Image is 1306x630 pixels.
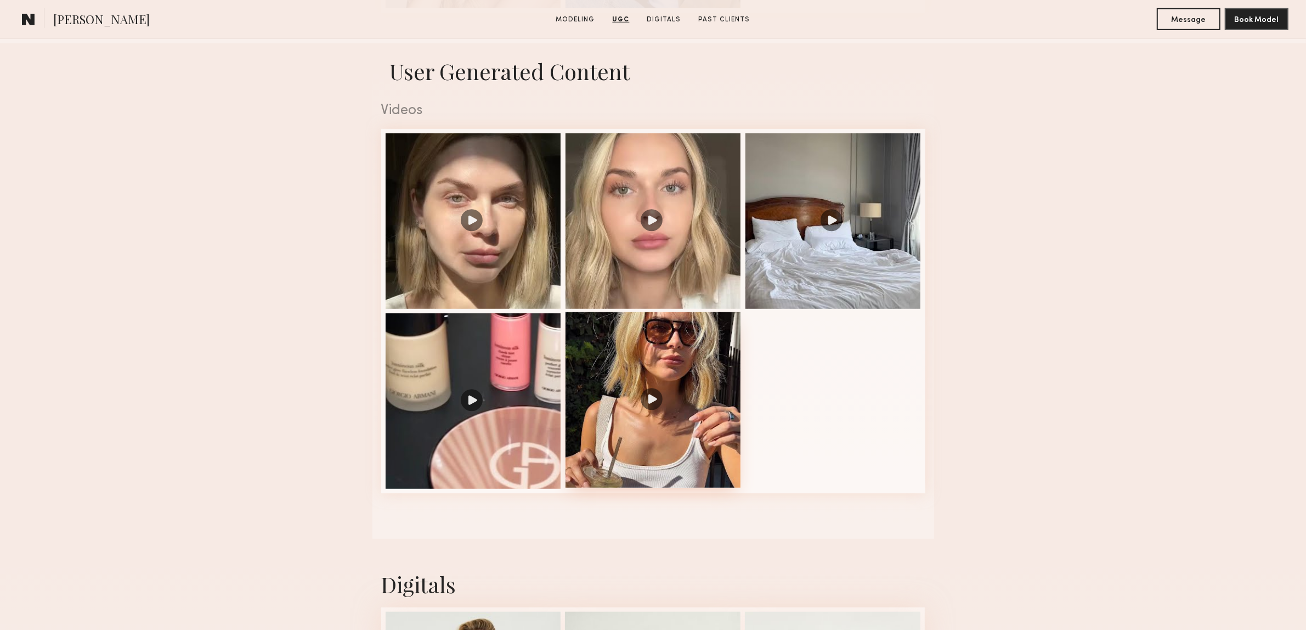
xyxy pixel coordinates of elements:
[381,570,925,599] div: Digitals
[381,104,925,118] div: Videos
[608,15,634,25] a: UGC
[694,15,755,25] a: Past Clients
[1157,8,1220,30] button: Message
[552,15,600,25] a: Modeling
[643,15,686,25] a: Digitals
[1225,14,1288,24] a: Book Model
[1225,8,1288,30] button: Book Model
[372,57,934,86] h1: User Generated Content
[53,11,150,30] span: [PERSON_NAME]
